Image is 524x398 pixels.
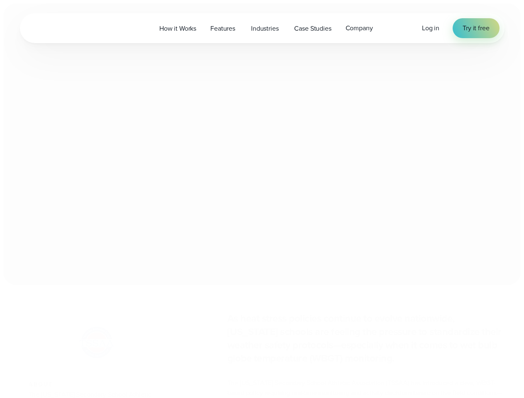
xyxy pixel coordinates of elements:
[422,23,439,33] a: Log in
[453,18,499,38] a: Try it free
[210,24,235,34] span: Features
[159,24,196,34] span: How it Works
[346,23,373,33] span: Company
[287,20,338,37] a: Case Studies
[152,20,203,37] a: How it Works
[463,23,489,33] span: Try it free
[251,24,278,34] span: Industries
[294,24,331,34] span: Case Studies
